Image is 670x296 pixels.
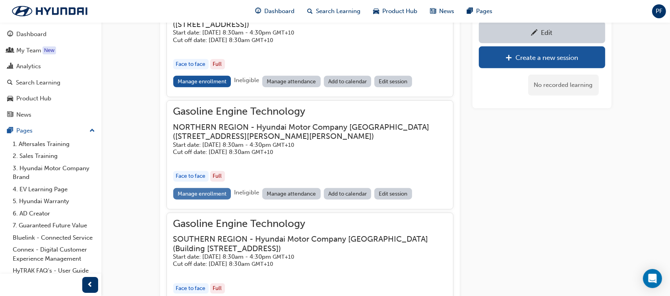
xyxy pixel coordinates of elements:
span: Australian Eastern Standard Time GMT+10 [252,149,273,156]
span: News [439,7,454,16]
span: up-icon [89,126,95,136]
span: car-icon [373,6,379,16]
a: News [3,108,98,122]
a: HyTRAK FAQ's - User Guide [10,265,98,277]
a: Add to calendar [324,76,372,87]
a: Search Learning [3,75,98,90]
div: No recorded learning [528,75,599,96]
span: pages-icon [7,127,13,135]
a: search-iconSearch Learning [301,3,367,19]
span: Australian Eastern Standard Time GMT+10 [252,261,273,267]
span: Australian Eastern Standard Time GMT+10 [273,29,294,36]
div: Tooltip anchor [43,46,56,54]
div: Edit [541,29,553,37]
a: 2. Sales Training [10,150,98,162]
div: Product Hub [16,94,51,103]
span: news-icon [7,111,13,119]
a: Edit session [374,76,412,87]
span: pages-icon [467,6,473,16]
a: 4. EV Learning Page [10,183,98,196]
a: car-iconProduct Hub [367,3,424,19]
a: news-iconNews [424,3,461,19]
a: 3. Hyundai Motor Company Brand [10,162,98,183]
h5: Cut off date: [DATE] 8:30am [173,260,434,268]
span: Product Hub [382,7,417,16]
div: Face to face [173,283,209,294]
h5: Start date: [DATE] 8:30am - 4:30pm [173,29,434,37]
span: people-icon [7,47,13,54]
span: Australian Eastern Standard Time GMT+10 [273,142,294,148]
a: 5. Hyundai Warranty [10,195,98,208]
div: Dashboard [16,30,46,39]
a: My Team [3,43,98,58]
span: Australian Eastern Standard Time GMT+10 [252,37,273,44]
a: Bluelink - Connected Service [10,232,98,244]
span: plus-icon [505,54,512,62]
span: Ineligible [234,77,259,84]
span: pencil-icon [531,29,538,37]
div: Full [210,171,225,182]
div: Face to face [173,171,209,182]
a: Manage enrollment [173,76,231,87]
a: 6. AD Creator [10,208,98,220]
span: car-icon [7,95,13,102]
h5: Start date: [DATE] 8:30am - 4:30pm [173,253,434,261]
a: Manage attendance [262,76,321,87]
button: DashboardMy TeamAnalyticsSearch LearningProduct HubNews [3,25,98,123]
a: Edit session [374,188,412,200]
a: Dashboard [3,27,98,42]
div: Full [210,59,225,70]
div: Open Intercom Messenger [643,269,662,288]
span: search-icon [7,79,13,86]
h5: Cut off date: [DATE] 8:30am [173,148,434,156]
h5: Start date: [DATE] 8:30am - 4:30pm [173,141,434,149]
div: Search Learning [16,78,60,87]
div: Pages [16,126,33,135]
button: PF [652,4,666,18]
a: Edit [479,21,605,43]
a: 1. Aftersales Training [10,138,98,150]
span: prev-icon [87,280,93,290]
span: search-icon [307,6,313,16]
div: News [16,110,31,119]
a: pages-iconPages [461,3,499,19]
button: Gasoline Engine TechnologyNORTHERN REGION - Hyundai Motor Company [GEOGRAPHIC_DATA]([STREET_ADDRE... [173,107,447,202]
button: Pages [3,123,98,138]
div: Create a new session [515,54,578,62]
span: guage-icon [255,6,261,16]
div: Full [210,283,225,294]
span: PF [656,7,662,16]
div: My Team [16,46,41,55]
span: guage-icon [7,31,13,38]
h3: NORTHERN REGION - Hyundai Motor Company [GEOGRAPHIC_DATA] ( [STREET_ADDRESS][PERSON_NAME][PERSON_... [173,123,434,141]
span: Pages [476,7,492,16]
span: Gasoline Engine Technology [173,219,447,229]
a: Manage attendance [262,188,321,200]
span: news-icon [430,6,436,16]
a: guage-iconDashboard [249,3,301,19]
a: Analytics [3,59,98,74]
a: Manage enrollment [173,188,231,200]
h3: SOUTHERN REGION - Hyundai Motor Company [GEOGRAPHIC_DATA] ( Building [STREET_ADDRESS] ) [173,234,434,253]
span: Gasoline Engine Technology [173,107,447,116]
a: Connex - Digital Customer Experience Management [10,244,98,265]
a: 7. Guaranteed Future Value [10,219,98,232]
span: Search Learning [316,7,360,16]
span: chart-icon [7,63,13,70]
div: Analytics [16,62,41,71]
h5: Cut off date: [DATE] 8:30am [173,37,434,44]
a: Add to calendar [324,188,372,200]
a: Create a new session [479,46,605,68]
a: Product Hub [3,91,98,106]
div: Face to face [173,59,209,70]
span: Dashboard [264,7,294,16]
span: Australian Eastern Standard Time GMT+10 [273,254,294,260]
span: Ineligible [234,189,259,196]
img: Trak [4,3,95,19]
